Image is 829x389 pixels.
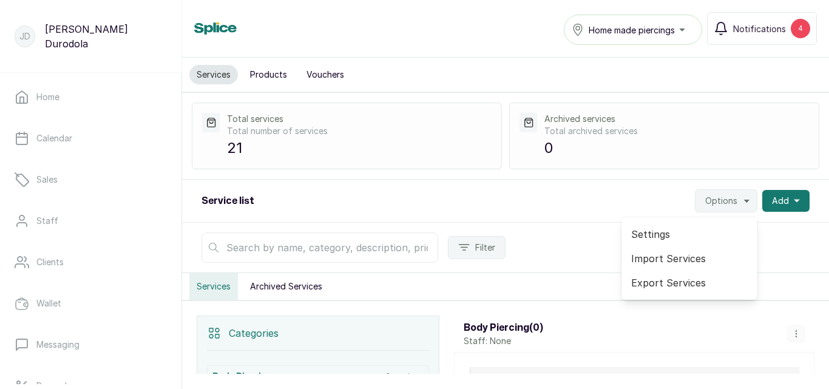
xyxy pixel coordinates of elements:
[36,297,61,310] p: Wallet
[36,339,80,351] p: Messaging
[10,121,172,155] a: Calendar
[733,22,786,35] span: Notifications
[631,251,748,266] span: Import Services
[10,286,172,320] a: Wallet
[464,335,543,347] p: Staff: None
[189,273,238,300] button: Services
[464,320,543,335] h3: body piercing ( 0 )
[10,80,172,114] a: Home
[229,326,279,340] p: Categories
[201,194,254,208] h2: Service list
[10,204,172,238] a: Staff
[448,236,506,259] button: Filter
[762,190,810,212] button: Add
[475,242,495,254] span: Filter
[791,19,810,38] div: 4
[36,174,58,186] p: Sales
[544,113,809,125] p: Archived services
[10,328,172,362] a: Messaging
[544,125,809,137] p: Total archived services
[212,371,272,383] h3: body piercing
[544,137,809,159] p: 0
[564,15,702,45] button: Home made piercings
[227,113,492,125] p: Total services
[36,132,72,144] p: Calendar
[243,273,330,300] button: Archived Services
[10,245,172,279] a: Clients
[189,65,238,84] button: Services
[631,276,748,290] span: Export Services
[10,163,172,197] a: Sales
[589,24,675,36] span: Home made piercings
[621,217,757,300] div: Options
[772,195,789,207] span: Add
[45,22,167,51] p: [PERSON_NAME] Durodola
[227,137,492,159] p: 21
[36,215,58,227] p: Staff
[695,189,757,212] button: Options
[36,256,64,268] p: Clients
[707,12,817,45] button: Notifications4
[385,371,424,383] p: 0 services
[19,30,30,42] p: JD
[705,195,737,207] span: Options
[36,91,59,103] p: Home
[201,232,438,263] input: Search by name, category, description, price
[631,227,748,242] span: Settings
[227,125,492,137] p: Total number of services
[299,65,351,84] button: Vouchers
[243,65,294,84] button: Products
